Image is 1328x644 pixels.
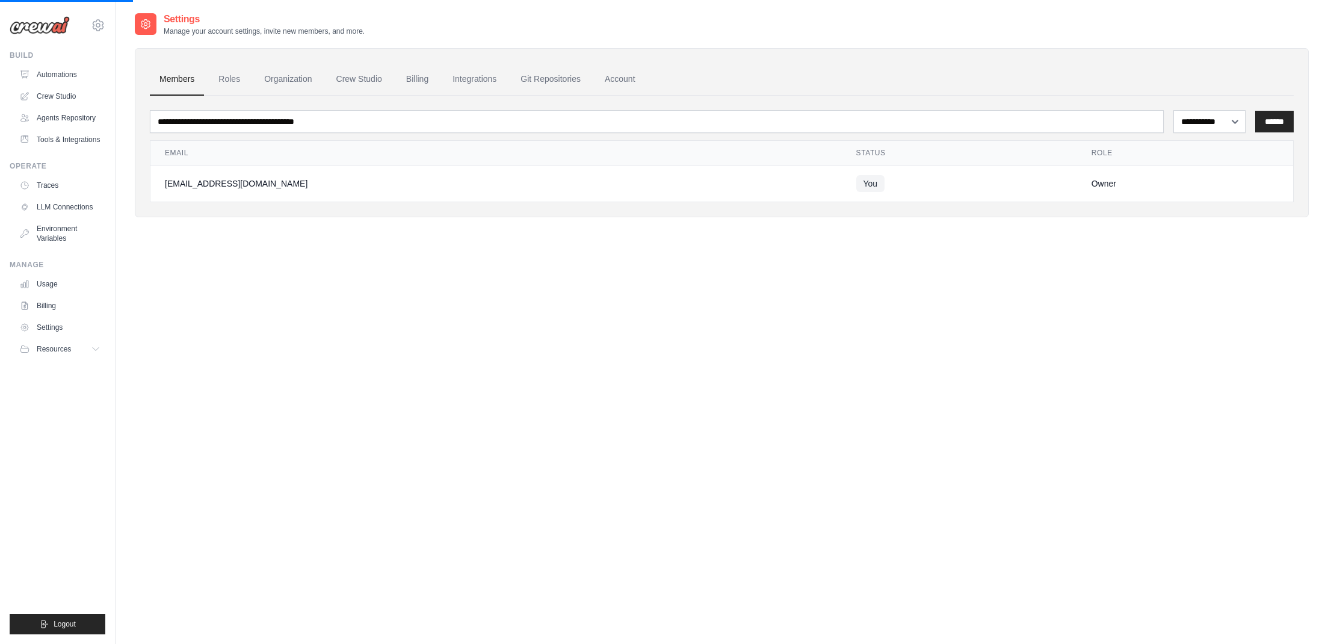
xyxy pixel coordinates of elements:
div: Build [10,51,105,60]
a: Integrations [443,63,506,96]
a: Roles [209,63,250,96]
a: LLM Connections [14,197,105,217]
h2: Settings [164,12,365,26]
a: Billing [397,63,438,96]
p: Manage your account settings, invite new members, and more. [164,26,365,36]
th: Role [1077,141,1293,166]
a: Traces [14,176,105,195]
span: Resources [37,344,71,354]
a: Crew Studio [14,87,105,106]
span: Logout [54,619,76,629]
a: Organization [255,63,321,96]
th: Status [842,141,1077,166]
a: Agents Repository [14,108,105,128]
a: Usage [14,274,105,294]
a: Tools & Integrations [14,130,105,149]
a: Account [595,63,645,96]
button: Resources [14,339,105,359]
div: Owner [1092,178,1279,190]
a: Members [150,63,204,96]
img: Logo [10,16,70,34]
div: [EMAIL_ADDRESS][DOMAIN_NAME] [165,178,827,190]
th: Email [150,141,842,166]
a: Automations [14,65,105,84]
a: Billing [14,296,105,315]
a: Git Repositories [511,63,590,96]
div: Operate [10,161,105,171]
a: Environment Variables [14,219,105,248]
div: Manage [10,260,105,270]
span: You [856,175,885,192]
a: Settings [14,318,105,337]
button: Logout [10,614,105,634]
a: Crew Studio [327,63,392,96]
